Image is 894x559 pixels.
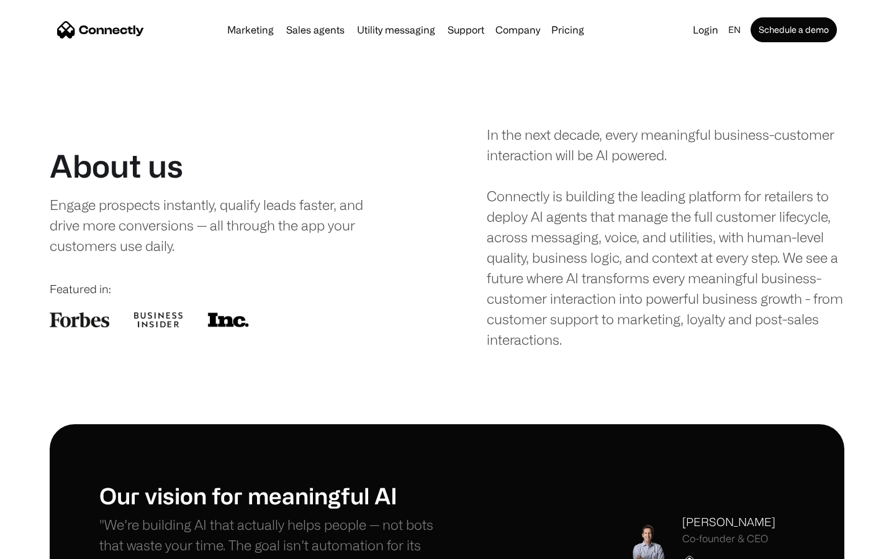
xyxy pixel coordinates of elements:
div: Company [495,21,540,39]
div: en [728,21,741,39]
a: Login [688,21,723,39]
ul: Language list [25,537,74,555]
h1: About us [50,147,183,184]
h1: Our vision for meaningful AI [99,482,447,509]
div: Featured in: [50,281,407,298]
div: In the next decade, every meaningful business-customer interaction will be AI powered. Connectly ... [487,124,844,350]
a: Support [443,25,489,35]
div: [PERSON_NAME] [682,514,775,530]
a: Sales agents [281,25,350,35]
aside: Language selected: English [12,536,74,555]
a: Marketing [222,25,279,35]
a: Utility messaging [352,25,440,35]
a: Pricing [546,25,589,35]
div: Co-founder & CEO [682,533,775,545]
a: Schedule a demo [751,17,837,42]
div: Engage prospects instantly, qualify leads faster, and drive more conversions — all through the ap... [50,194,389,256]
